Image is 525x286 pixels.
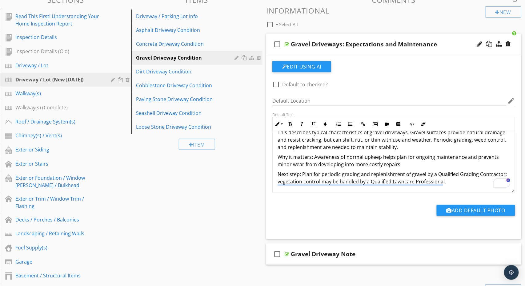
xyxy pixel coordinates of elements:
[136,109,237,117] div: Seashell Driveway Condition
[136,96,237,103] div: Paving Stone Driveway Condition
[15,272,102,279] div: Basement / Structural Items
[15,160,102,167] div: Exterior Stairs
[136,13,237,20] div: Driveway / Parking Lot Info
[15,90,102,97] div: Walkway(s)
[369,118,381,130] button: Insert Image (⌘P)
[15,230,102,237] div: Landscaping / Retaining Walls
[179,139,215,150] div: Item
[406,118,418,130] button: Code View
[272,61,331,72] button: Edit Using AI
[437,205,515,216] button: Add Default Photo
[15,132,102,139] div: Chimney(s) / Vent(s)
[136,82,237,89] div: Cobblestone Driveway Condition
[278,153,510,168] p: Why it matters: Awareness of normal upkeep helps plan for ongoing maintenance and prevents minor ...
[15,76,102,83] div: Driveway / Lot (New [DATE])
[291,250,355,258] div: Gravel Driveway Note
[15,48,102,55] div: Inspection Details (Old)
[284,118,296,130] button: Bold (⌘B)
[15,195,102,210] div: Exterior Trim / Window Trim / Flashing
[15,104,102,111] div: Walkway(s) (Complete)
[381,118,393,130] button: Insert Video
[15,258,102,265] div: Garage
[296,118,308,130] button: Italic (⌘I)
[15,118,102,125] div: Roof / Drainage System(s)
[273,121,515,193] div: To enrich screen reader interactions, please activate Accessibility in Grammarly extension settings
[291,41,437,48] div: Gravel Driveways: Expectations and Maintenance
[278,170,510,185] p: Next step: Plan for periodic grading and replenishment of gravel by a Qualified Grading Contracto...
[266,6,521,15] h3: Informational
[418,118,429,130] button: Clear Formatting
[272,96,507,106] input: Default Location
[136,26,237,34] div: Asphalt Driveway Condition
[393,118,404,130] button: Insert Table
[273,118,284,130] button: Inline Style
[272,112,515,117] div: Default Text
[508,97,515,104] i: edit
[278,129,510,151] p: This describes typical characteristics of gravel driveways. Gravel surfaces provide natural drain...
[15,174,102,189] div: Exterior Foundation / Window [PERSON_NAME] / Bulkhead
[15,216,102,223] div: Decks / Porches / Balconies
[136,68,237,75] div: Dirt Driveway Condition
[136,40,237,48] div: Concrete Driveway Condition
[504,265,519,280] div: Open Intercom Messenger
[15,62,102,69] div: Driveway / Lot
[136,123,237,131] div: Loose Stone Driveway Condition
[15,33,102,41] div: Inspection Details
[319,118,331,130] button: Colors
[15,244,102,251] div: Fuel Supply(s)
[279,22,298,27] span: Select All
[136,54,237,61] div: Gravel Driveway Condition
[272,247,282,261] i: check_box_outline_blank
[485,6,521,18] div: New
[282,81,328,88] label: Default to checked?
[15,146,102,153] div: Exterior Siding
[15,13,102,27] div: Read This First! Understanding Your Home Inspection Report
[344,118,356,130] button: Unordered List
[308,118,319,130] button: Underline (⌘U)
[272,37,282,52] i: check_box_outline_blank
